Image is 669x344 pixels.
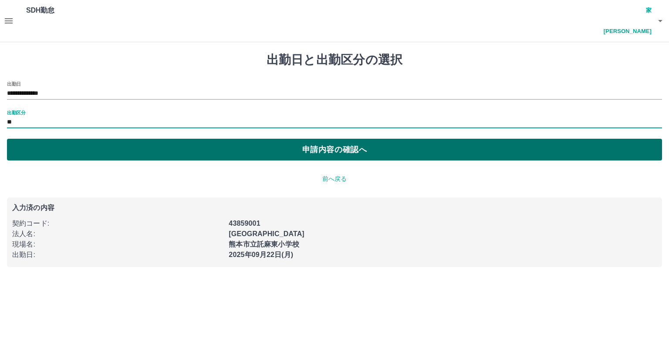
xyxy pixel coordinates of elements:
[7,139,662,160] button: 申請内容の確認へ
[229,230,304,237] b: [GEOGRAPHIC_DATA]
[7,53,662,67] h1: 出勤日と出勤区分の選択
[7,109,25,116] label: 出勤区分
[229,240,299,248] b: 熊本市立託麻東小学校
[12,218,223,229] p: 契約コード :
[12,239,223,250] p: 現場名 :
[229,220,260,227] b: 43859001
[7,174,662,184] p: 前へ戻る
[12,229,223,239] p: 法人名 :
[12,250,223,260] p: 出勤日 :
[12,204,657,211] p: 入力済の内容
[229,251,293,258] b: 2025年09月22日(月)
[7,80,21,87] label: 出勤日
